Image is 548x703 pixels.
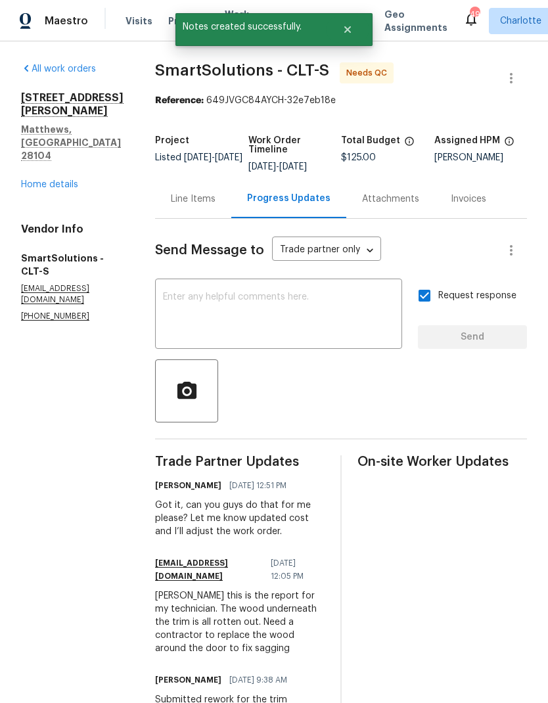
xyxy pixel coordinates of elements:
[229,673,287,687] span: [DATE] 9:38 AM
[155,94,527,107] div: 649JVGC84AYCH-32e7eb18e
[45,14,88,28] span: Maestro
[225,8,258,34] span: Work Orders
[434,136,500,145] h5: Assigned HPM
[21,64,96,74] a: All work orders
[404,136,415,153] span: The total cost of line items that have been proposed by Opendoor. This sum includes line items th...
[155,244,264,257] span: Send Message to
[155,479,221,492] h6: [PERSON_NAME]
[362,193,419,206] div: Attachments
[271,556,317,583] span: [DATE] 12:05 PM
[175,13,326,41] span: Notes created successfully.
[248,162,307,171] span: -
[155,62,329,78] span: SmartSolutions - CLT-S
[126,14,152,28] span: Visits
[155,455,325,468] span: Trade Partner Updates
[341,136,400,145] h5: Total Budget
[470,8,479,21] div: 49
[438,289,516,303] span: Request response
[247,192,331,205] div: Progress Updates
[346,66,392,79] span: Needs QC
[451,193,486,206] div: Invoices
[215,153,242,162] span: [DATE]
[155,673,221,687] h6: [PERSON_NAME]
[21,180,78,189] a: Home details
[155,96,204,105] b: Reference:
[171,193,216,206] div: Line Items
[21,252,124,278] h5: SmartSolutions - CLT-S
[184,153,242,162] span: -
[155,136,189,145] h5: Project
[168,14,209,28] span: Projects
[279,162,307,171] span: [DATE]
[357,455,527,468] span: On-site Worker Updates
[184,153,212,162] span: [DATE]
[155,153,242,162] span: Listed
[272,240,381,261] div: Trade partner only
[155,589,325,655] div: [PERSON_NAME] this is the report for my technician. The wood underneath the trim is all rotten ou...
[21,223,124,236] h4: Vendor Info
[229,479,286,492] span: [DATE] 12:51 PM
[248,136,342,154] h5: Work Order Timeline
[504,136,514,153] span: The hpm assigned to this work order.
[326,16,369,43] button: Close
[434,153,528,162] div: [PERSON_NAME]
[384,8,447,34] span: Geo Assignments
[248,162,276,171] span: [DATE]
[341,153,376,162] span: $125.00
[155,499,325,538] div: Got it, can you guys do that for me please? Let me know updated cost and I’ll adjust the work order.
[500,14,541,28] span: Charlotte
